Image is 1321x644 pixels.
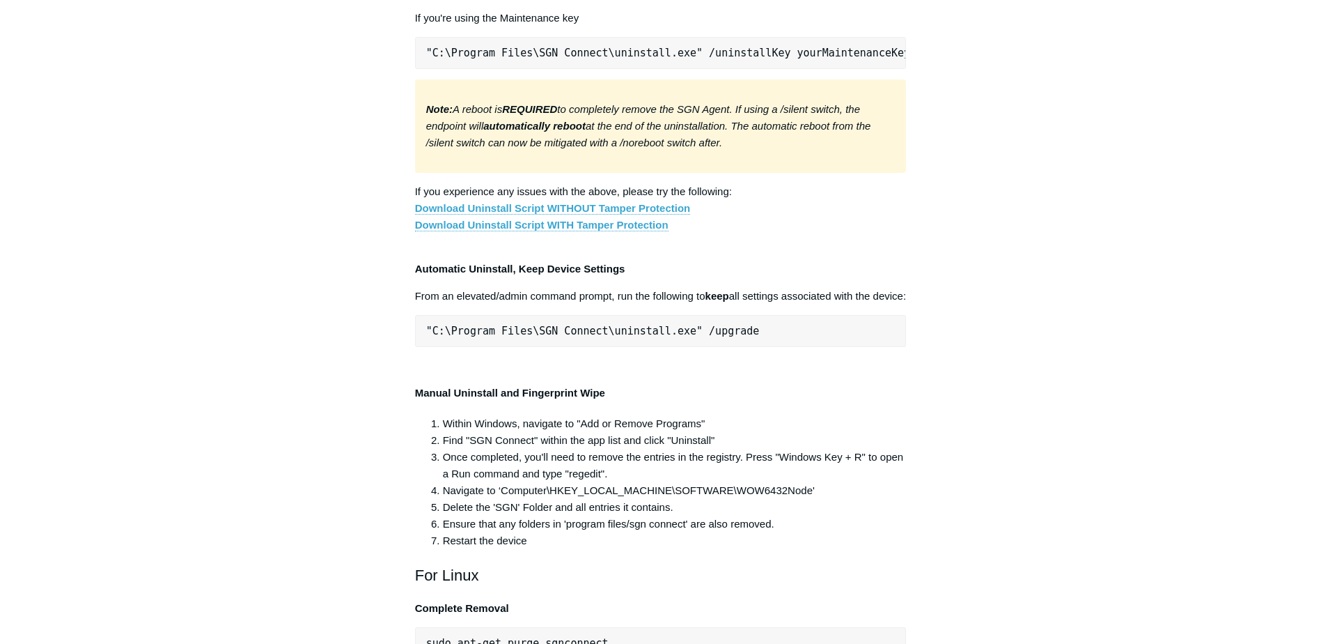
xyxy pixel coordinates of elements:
li: Ensure that any folders in 'program files/sgn connect' are also removed. [443,516,907,532]
strong: automatically reboot [483,120,586,132]
strong: Complete Removal [415,602,509,614]
a: Download Uninstall Script WITHOUT Tamper Protection [415,202,691,215]
strong: keep [705,290,729,302]
li: Restart the device [443,532,907,549]
li: Find "SGN Connect" within the app list and click "Uninstall" [443,432,907,449]
strong: Automatic Uninstall, Keep Device Settings [415,263,625,275]
strong: Note: [426,103,453,115]
pre: "C:\Program Files\SGN Connect\uninstall.exe" /uninstallKey yourMaintenanceKeyHere [415,37,907,69]
a: Download Uninstall Script WITH Tamper Protection [415,219,669,231]
li: Navigate to ‘Computer\HKEY_LOCAL_MACHINE\SOFTWARE\WOW6432Node' [443,482,907,499]
span: From an elevated/admin command prompt, run the following to all settings associated with the device: [415,290,906,302]
em: A reboot is to completely remove the SGN Agent. If using a /silent switch, the endpoint will at t... [426,103,871,148]
p: If you're using the Maintenance key [415,10,907,26]
li: Within Windows, navigate to "Add or Remove Programs" [443,415,907,432]
li: Delete the 'SGN' Folder and all entries it contains. [443,499,907,516]
h2: For Linux [415,563,907,588]
span: "C:\Program Files\SGN Connect\uninstall.exe" /upgrade [426,325,760,337]
strong: REQUIRED [502,103,557,115]
p: If you experience any issues with the above, please try the following: [415,183,907,233]
strong: Manual Uninstall and Fingerprint Wipe [415,387,605,399]
li: Once completed, you'll need to remove the entries in the registry. Press "Windows Key + R" to ope... [443,449,907,482]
